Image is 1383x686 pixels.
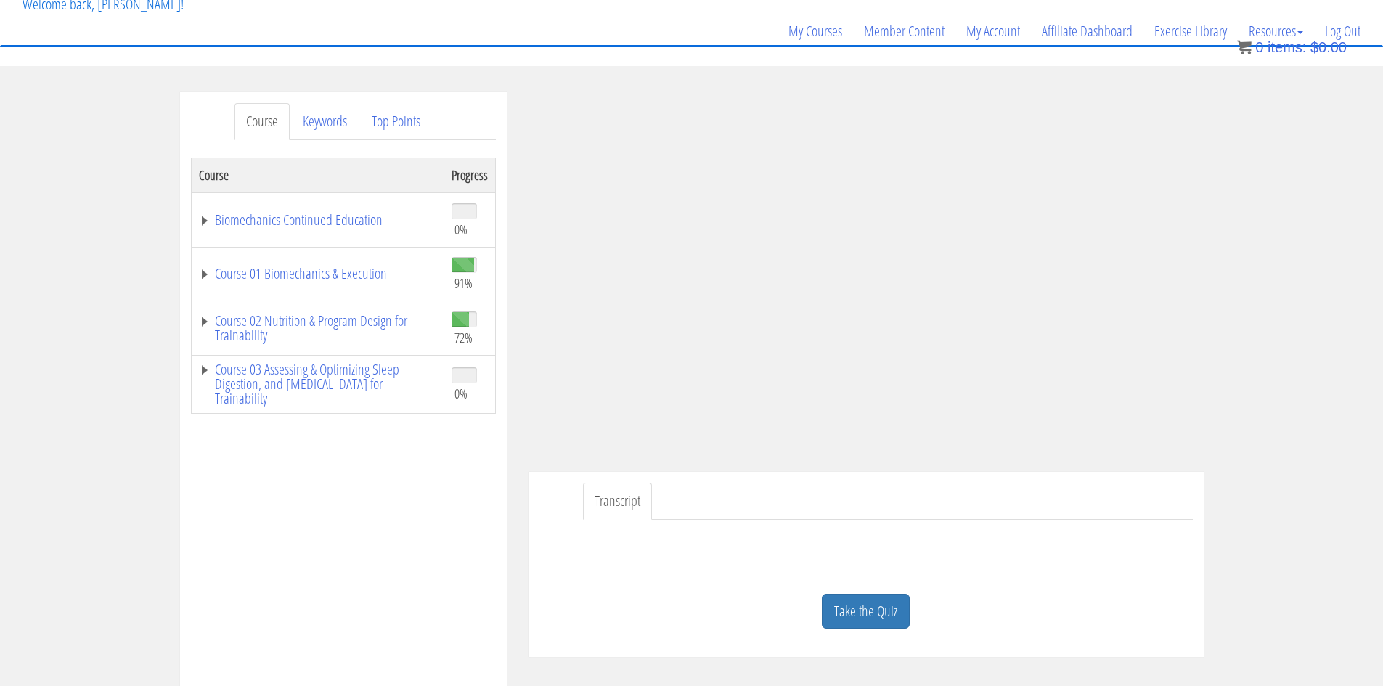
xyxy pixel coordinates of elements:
a: Course 01 Biomechanics & Execution [199,266,437,281]
a: Course 03 Assessing & Optimizing Sleep Digestion, and [MEDICAL_DATA] for Trainability [199,362,437,406]
a: 0 items: $0.00 [1237,39,1347,55]
span: items: [1268,39,1306,55]
span: 0% [454,385,468,401]
span: 72% [454,330,473,346]
span: 0% [454,221,468,237]
bdi: 0.00 [1310,39,1347,55]
a: Course [234,103,290,140]
a: Top Points [360,103,432,140]
span: 91% [454,275,473,291]
a: Transcript [583,483,652,520]
th: Course [191,158,444,192]
img: icon11.png [1237,40,1252,54]
a: Course 02 Nutrition & Program Design for Trainability [199,314,437,343]
span: 0 [1255,39,1263,55]
a: Biomechanics Continued Education [199,213,437,227]
a: Take the Quiz [822,594,910,629]
a: Keywords [291,103,359,140]
th: Progress [444,158,496,192]
span: $ [1310,39,1318,55]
